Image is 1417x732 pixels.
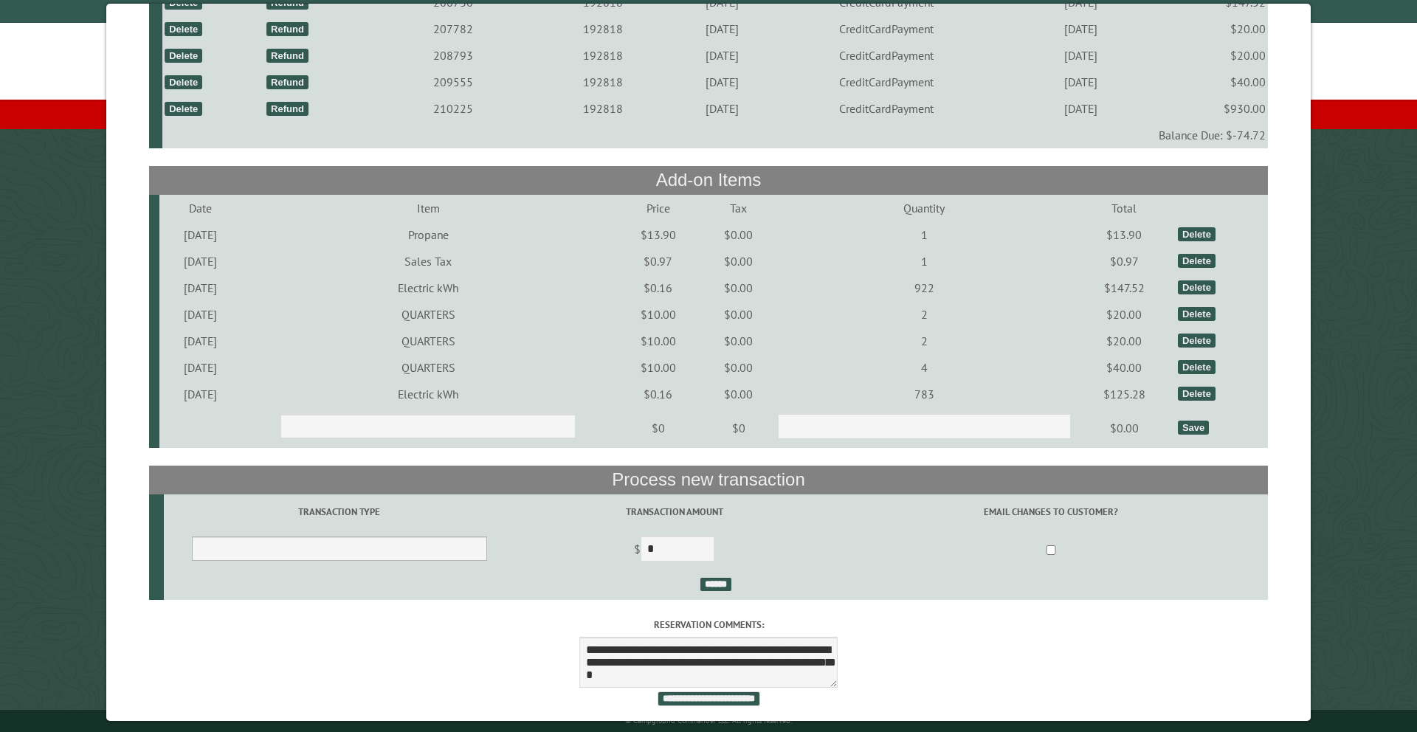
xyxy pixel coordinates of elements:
td: Propane [242,221,614,248]
label: Transaction Type [166,505,513,519]
td: CreditCardPayment [768,42,1006,69]
td: $0.00 [702,274,775,301]
td: 192818 [530,15,677,42]
td: Total [1073,195,1176,221]
td: $0.00 [702,248,775,274]
td: Electric kWh [242,381,614,407]
td: [DATE] [1006,95,1156,122]
div: Delete [1178,334,1216,348]
label: Email changes to customer? [836,505,1266,519]
td: $0.16 [614,274,702,301]
td: [DATE] [676,69,767,95]
td: Sales Tax [242,248,614,274]
td: Tax [702,195,775,221]
th: Process new transaction [149,466,1269,494]
td: QUARTERS [242,328,614,354]
div: Refund [266,22,308,36]
td: $0.00 [702,328,775,354]
td: $20.00 [1156,42,1268,69]
div: Delete [165,22,202,36]
td: CreditCardPayment [768,15,1006,42]
div: Refund [266,49,308,63]
td: $20.00 [1073,328,1176,354]
td: Electric kWh [242,274,614,301]
td: 207782 [376,15,530,42]
td: [DATE] [159,354,242,381]
td: $0.16 [614,381,702,407]
td: $0.00 [1073,407,1176,449]
td: 192818 [530,69,677,95]
td: Date [159,195,242,221]
td: CreditCardPayment [768,69,1006,95]
div: Delete [1178,254,1216,268]
td: 2 [775,328,1073,354]
td: [DATE] [159,248,242,274]
td: $10.00 [614,301,702,328]
td: $0.00 [702,354,775,381]
td: [DATE] [159,274,242,301]
td: 1 [775,248,1073,274]
td: 192818 [530,42,677,69]
div: Delete [165,75,202,89]
div: Refund [266,75,308,89]
td: CreditCardPayment [768,95,1006,122]
td: $20.00 [1156,15,1268,42]
td: QUARTERS [242,354,614,381]
td: [DATE] [159,301,242,328]
td: $0.00 [702,221,775,248]
td: $147.52 [1073,274,1176,301]
div: Delete [1178,307,1216,321]
div: Save [1178,421,1209,435]
div: Refund [266,102,308,116]
small: © Campground Commander LLC. All rights reserved. [625,716,792,725]
td: $0 [702,407,775,449]
td: $10.00 [614,354,702,381]
td: 2 [775,301,1073,328]
div: Delete [165,49,202,63]
td: $0.00 [702,381,775,407]
div: Delete [165,102,202,116]
label: Reservation comments: [149,618,1269,632]
div: Delete [1178,280,1216,294]
th: Add-on Items [149,166,1269,194]
td: $0.97 [614,248,702,274]
td: Price [614,195,702,221]
div: Delete [1178,227,1216,241]
td: $ [515,530,834,571]
td: 208793 [376,42,530,69]
td: $40.00 [1073,354,1176,381]
td: [DATE] [159,328,242,354]
td: $10.00 [614,328,702,354]
td: [DATE] [1006,42,1156,69]
td: Quantity [775,195,1073,221]
td: 4 [775,354,1073,381]
td: $930.00 [1156,95,1268,122]
td: 209555 [376,69,530,95]
td: $13.90 [1073,221,1176,248]
label: Transaction Amount [517,505,832,519]
div: Delete [1178,387,1216,401]
td: 922 [775,274,1073,301]
div: Delete [1178,360,1216,374]
td: [DATE] [676,42,767,69]
td: $40.00 [1156,69,1268,95]
td: $20.00 [1073,301,1176,328]
td: [DATE] [159,221,242,248]
td: [DATE] [1006,15,1156,42]
td: 1 [775,221,1073,248]
td: 783 [775,381,1073,407]
td: $0.97 [1073,248,1176,274]
td: $0 [614,407,702,449]
td: [DATE] [159,381,242,407]
td: 192818 [530,95,677,122]
td: $0.00 [702,301,775,328]
td: [DATE] [1006,69,1156,95]
td: QUARTERS [242,301,614,328]
td: [DATE] [676,15,767,42]
td: $125.28 [1073,381,1176,407]
td: 210225 [376,95,530,122]
td: Balance Due: $-74.72 [162,122,1268,148]
td: [DATE] [676,95,767,122]
td: Item [242,195,614,221]
td: $13.90 [614,221,702,248]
